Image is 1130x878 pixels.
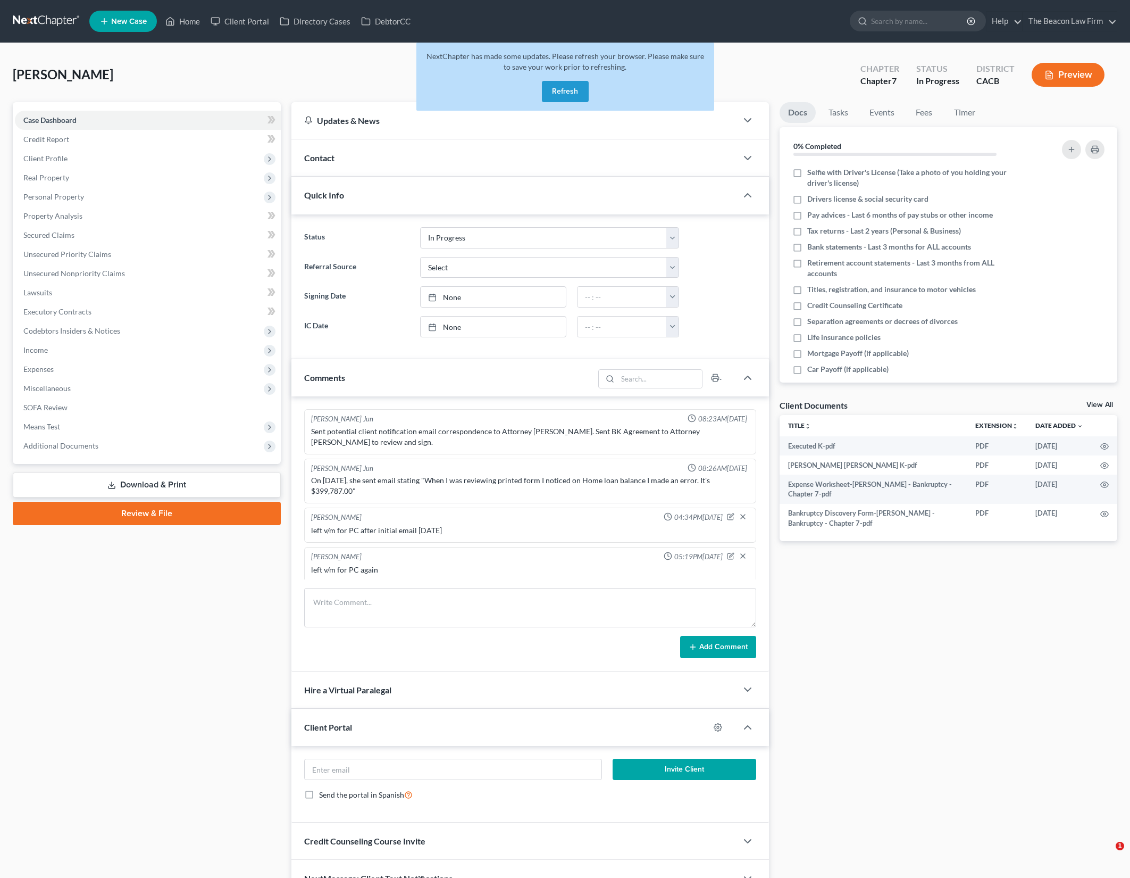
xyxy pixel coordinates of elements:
[613,759,756,780] button: Invite Client
[780,475,967,504] td: Expense Worksheet-[PERSON_NAME] - Bankruptcy - Chapter 7-pdf
[304,722,352,732] span: Client Portal
[23,365,54,374] span: Expenses
[15,302,281,321] a: Executory Contracts
[1027,455,1092,475] td: [DATE]
[780,400,848,411] div: Client Documents
[205,12,274,31] a: Client Portal
[304,153,334,163] span: Contact
[780,436,967,455] td: Executed K-pdf
[577,317,666,337] input: -- : --
[421,317,566,337] a: None
[780,504,967,533] td: Bankruptcy Discovery Form-[PERSON_NAME] - Bankruptcy - Chapter 7-pdf
[426,52,704,71] span: NextChapter has made some updates. Please refresh your browser. Please make sure to save your wor...
[1077,423,1083,429] i: expand_more
[23,115,77,125] span: Case Dashboard
[907,102,941,123] a: Fees
[311,525,749,536] div: left v/m for PC after initial email [DATE]
[304,372,345,383] span: Comments
[13,502,281,525] a: Review & File
[23,403,68,412] span: SOFA Review
[356,12,416,31] a: DebtorCC
[674,552,723,562] span: 05:19PM[DATE]
[542,81,589,102] button: Refresh
[299,227,414,249] label: Status
[1035,421,1083,429] a: Date Added expand_more
[23,250,111,259] span: Unsecured Priority Claims
[15,264,281,283] a: Unsecured Nonpriority Claims
[860,75,899,87] div: Chapter
[15,245,281,264] a: Unsecured Priority Claims
[311,552,362,562] div: [PERSON_NAME]
[807,194,928,204] span: Drivers license & social security card
[674,512,723,523] span: 04:34PM[DATE]
[15,226,281,245] a: Secured Claims
[780,102,816,123] a: Docs
[111,18,147,26] span: New Case
[916,63,959,75] div: Status
[976,75,1015,87] div: CACB
[1094,842,1119,867] iframe: Intercom live chat
[23,422,60,431] span: Means Test
[311,426,749,448] div: Sent potential client notification email correspondence to Attorney [PERSON_NAME]. Sent BK Agreem...
[274,12,356,31] a: Directory Cases
[1012,423,1018,429] i: unfold_more
[15,111,281,130] a: Case Dashboard
[305,759,601,780] input: Enter email
[807,348,909,359] span: Mortgage Payoff (if applicable)
[23,384,71,393] span: Miscellaneous
[15,283,281,302] a: Lawsuits
[807,258,1024,279] span: Retirement account statements - Last 3 months from ALL accounts
[945,102,984,123] a: Timer
[1086,401,1113,409] a: View All
[311,414,373,424] div: [PERSON_NAME] Jun
[698,414,747,424] span: 08:23AM[DATE]
[807,284,976,295] span: Titles, registration, and insurance to motor vehicles
[23,345,48,354] span: Income
[15,398,281,417] a: SOFA Review
[23,288,52,297] span: Lawsuits
[304,190,344,200] span: Quick Info
[986,12,1022,31] a: Help
[577,287,666,307] input: -- : --
[23,135,69,144] span: Credit Report
[892,76,897,86] span: 7
[680,636,756,658] button: Add Comment
[1027,436,1092,455] td: [DATE]
[617,370,702,388] input: Search...
[1023,12,1117,31] a: The Beacon Law Firm
[23,154,68,163] span: Client Profile
[160,12,205,31] a: Home
[311,512,362,523] div: [PERSON_NAME]
[807,210,993,220] span: Pay advices - Last 6 months of pay stubs or other income
[967,504,1027,533] td: PDF
[15,130,281,149] a: Credit Report
[13,67,113,82] span: [PERSON_NAME]
[304,685,391,695] span: Hire a Virtual Paralegal
[23,441,98,450] span: Additional Documents
[967,436,1027,455] td: PDF
[299,316,414,337] label: IC Date
[805,423,811,429] i: unfold_more
[1032,63,1104,87] button: Preview
[967,455,1027,475] td: PDF
[916,75,959,87] div: In Progress
[23,173,69,182] span: Real Property
[1027,504,1092,533] td: [DATE]
[698,463,747,474] span: 08:26AM[DATE]
[793,142,841,151] strong: 0% Completed
[975,421,1018,429] a: Extensionunfold_more
[820,102,857,123] a: Tasks
[311,463,373,474] div: [PERSON_NAME] Jun
[807,316,958,327] span: Separation agreements or decrees of divorces
[967,475,1027,504] td: PDF
[319,790,404,799] span: Send the portal in Spanish
[780,455,967,475] td: [PERSON_NAME] [PERSON_NAME] K-pdf
[15,206,281,226] a: Property Analysis
[807,226,961,236] span: Tax returns - Last 2 years (Personal & Business)
[304,836,425,846] span: Credit Counseling Course Invite
[23,230,74,239] span: Secured Claims
[871,11,968,31] input: Search by name...
[807,300,902,311] span: Credit Counseling Certificate
[807,167,1024,188] span: Selfie with Driver's License (Take a photo of you holding your driver's license)
[788,421,811,429] a: Titleunfold_more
